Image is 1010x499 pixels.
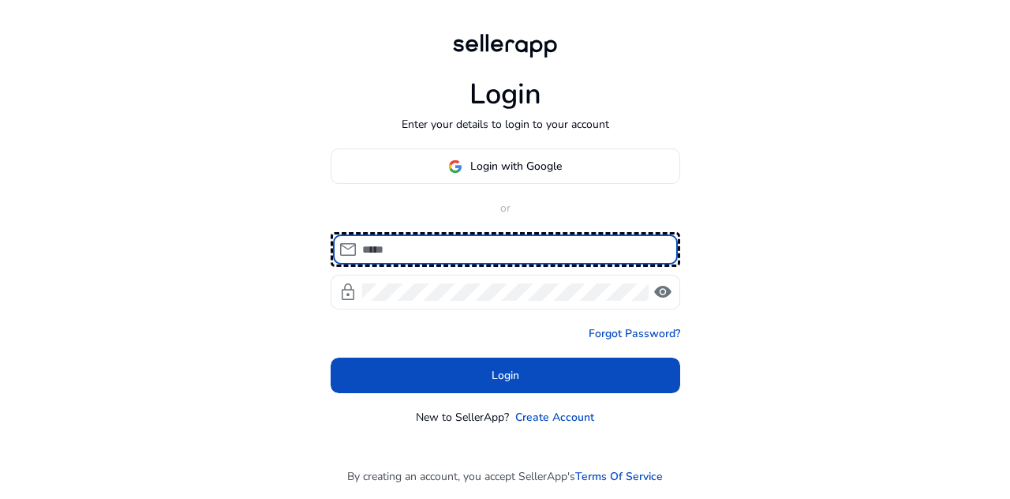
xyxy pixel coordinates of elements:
[469,77,541,111] h1: Login
[339,283,357,302] span: lock
[402,116,609,133] p: Enter your details to login to your account
[589,325,680,342] a: Forgot Password?
[448,159,462,174] img: google-logo.svg
[331,358,680,393] button: Login
[575,468,663,485] a: Terms Of Service
[339,240,357,259] span: mail
[331,148,680,184] button: Login with Google
[492,367,519,384] span: Login
[653,283,672,302] span: visibility
[515,409,594,426] a: Create Account
[416,409,509,426] p: New to SellerApp?
[331,200,680,216] p: or
[470,158,562,174] span: Login with Google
